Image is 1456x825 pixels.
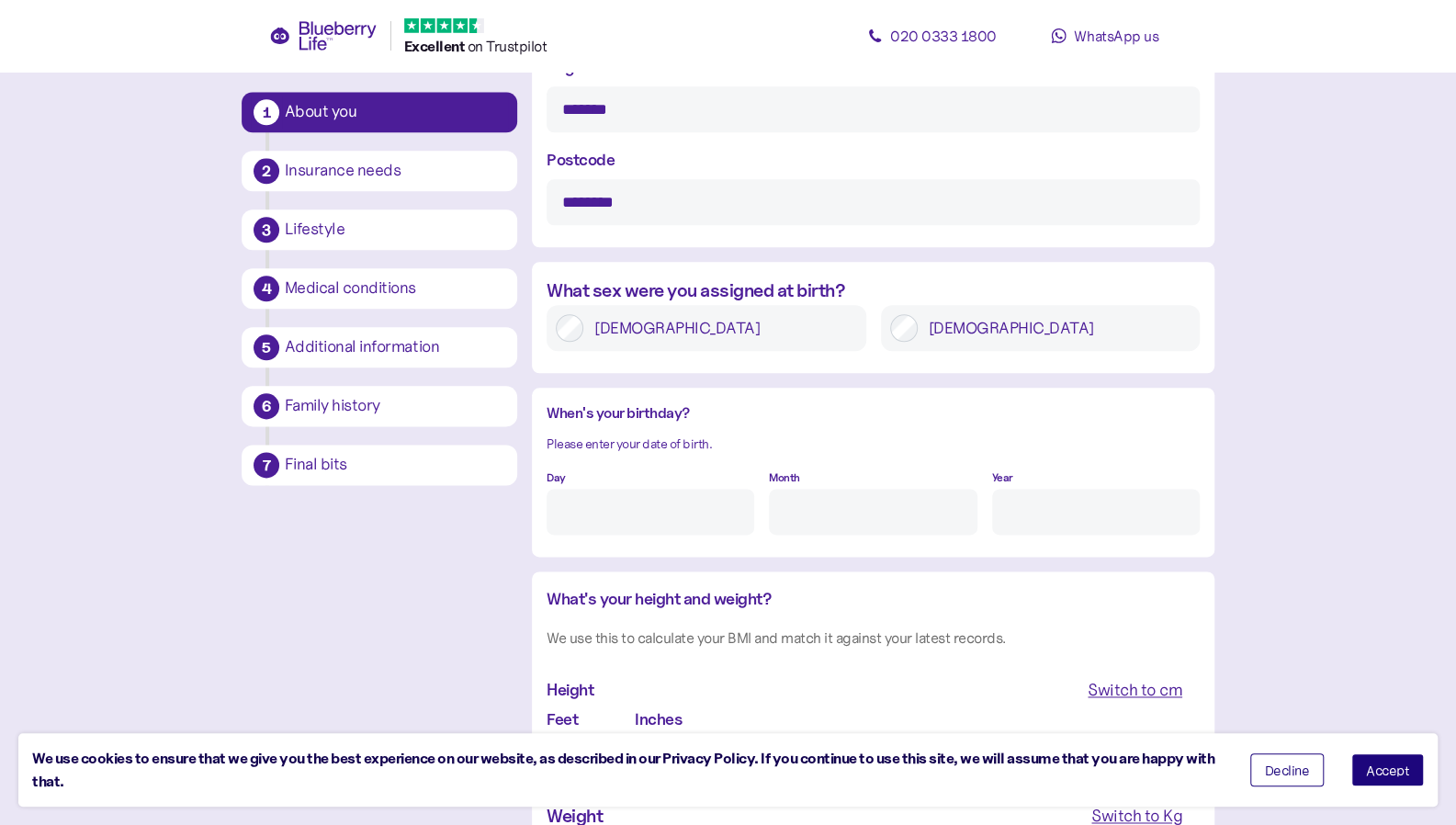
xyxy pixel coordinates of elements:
div: Medical conditions [285,280,505,297]
span: WhatsApp us [1074,27,1158,45]
a: WhatsApp us [1022,17,1188,54]
div: Height [547,677,593,703]
a: 020 0333 1800 [850,17,1015,54]
div: Additional information [285,339,505,356]
div: We use this to calculate your BMI and match it against your latest records. [547,627,1200,650]
label: [DEMOGRAPHIC_DATA] [918,314,1191,342]
label: Day [547,469,566,487]
div: What's your height and weight? [547,586,1200,612]
div: Final bits [285,457,505,473]
button: Decline cookies [1250,753,1325,786]
span: 020 0333 1800 [890,27,997,45]
button: 6Family history [242,386,517,426]
span: Decline [1265,763,1310,776]
span: on Trustpilot [468,37,547,55]
label: Inches [635,706,682,731]
div: When's your birthday? [547,402,1200,425]
div: Lifestyle [285,221,505,238]
button: Accept cookies [1351,753,1424,786]
div: 3 [254,217,279,243]
label: [DEMOGRAPHIC_DATA] [583,314,857,342]
button: 4Medical conditions [242,268,517,309]
div: About you [285,104,505,120]
button: Switch to cm [1070,673,1200,706]
button: 7Final bits [242,445,517,485]
label: Year [992,469,1013,487]
button: 3Lifestyle [242,209,517,250]
div: Insurance needs [285,163,505,179]
div: Family history [285,398,505,414]
div: 5 [254,334,279,360]
span: Accept [1366,763,1409,776]
div: What sex were you assigned at birth? [547,277,1200,305]
button: 5Additional information [242,327,517,367]
div: 6 [254,393,279,419]
div: Please enter your date of birth. [547,435,1200,455]
button: 2Insurance needs [242,151,517,191]
label: Feet [547,706,578,731]
div: 7 [254,452,279,478]
div: We use cookies to ensure that we give you the best experience on our website, as described in our... [32,747,1223,793]
label: Postcode [547,147,615,172]
button: 1About you [242,92,517,132]
span: Excellent ️ [404,37,468,55]
div: Switch to cm [1088,677,1182,703]
div: 2 [254,158,279,184]
div: 1 [254,99,279,125]
label: Month [769,469,800,487]
div: 4 [254,276,279,301]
